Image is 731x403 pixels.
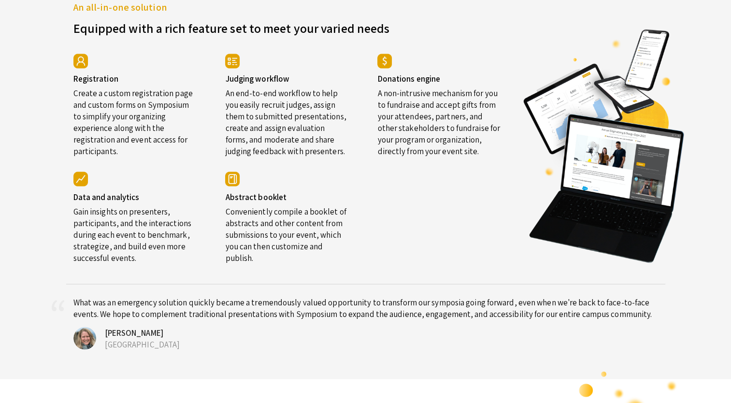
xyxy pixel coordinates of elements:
[73,14,508,37] h3: Equipped with a rich feature set to meet your varied needs
[225,74,348,84] h4: Judging workflow
[377,54,392,68] img: img
[73,327,96,349] img: img
[98,338,658,350] p: [GEOGRAPHIC_DATA]
[73,74,197,84] h4: Registration
[377,74,501,84] h4: Donations engine
[98,327,658,338] h4: [PERSON_NAME]
[225,172,240,186] img: img
[225,84,348,157] p: An end-to-end workflow to help you easily recruit judges, assign them to submitted presentations,...
[225,54,240,68] img: img
[225,201,348,263] p: Conveniently compile a booklet of abstracts and other content from submissions to your event, whi...
[377,84,501,157] p: A non-intrusive mechanism for you to fundraise and accept gifts from your attendees, partners, an...
[7,360,41,396] iframe: Chat
[73,192,197,201] h4: Data and analytics
[73,84,197,157] p: Create a custom registration page and custom forms on Symposium to simplify your organizing exper...
[73,54,88,68] img: img
[73,172,88,186] img: img
[73,201,197,263] p: Gain insights on presenters, participants, and the interactions during each event to benchmark, s...
[225,192,348,201] h4: Abstract booklet
[523,29,685,263] img: Additional features image
[73,296,658,319] p: What was an emergency solution quickly became a tremendously valued opportunity to transform our ...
